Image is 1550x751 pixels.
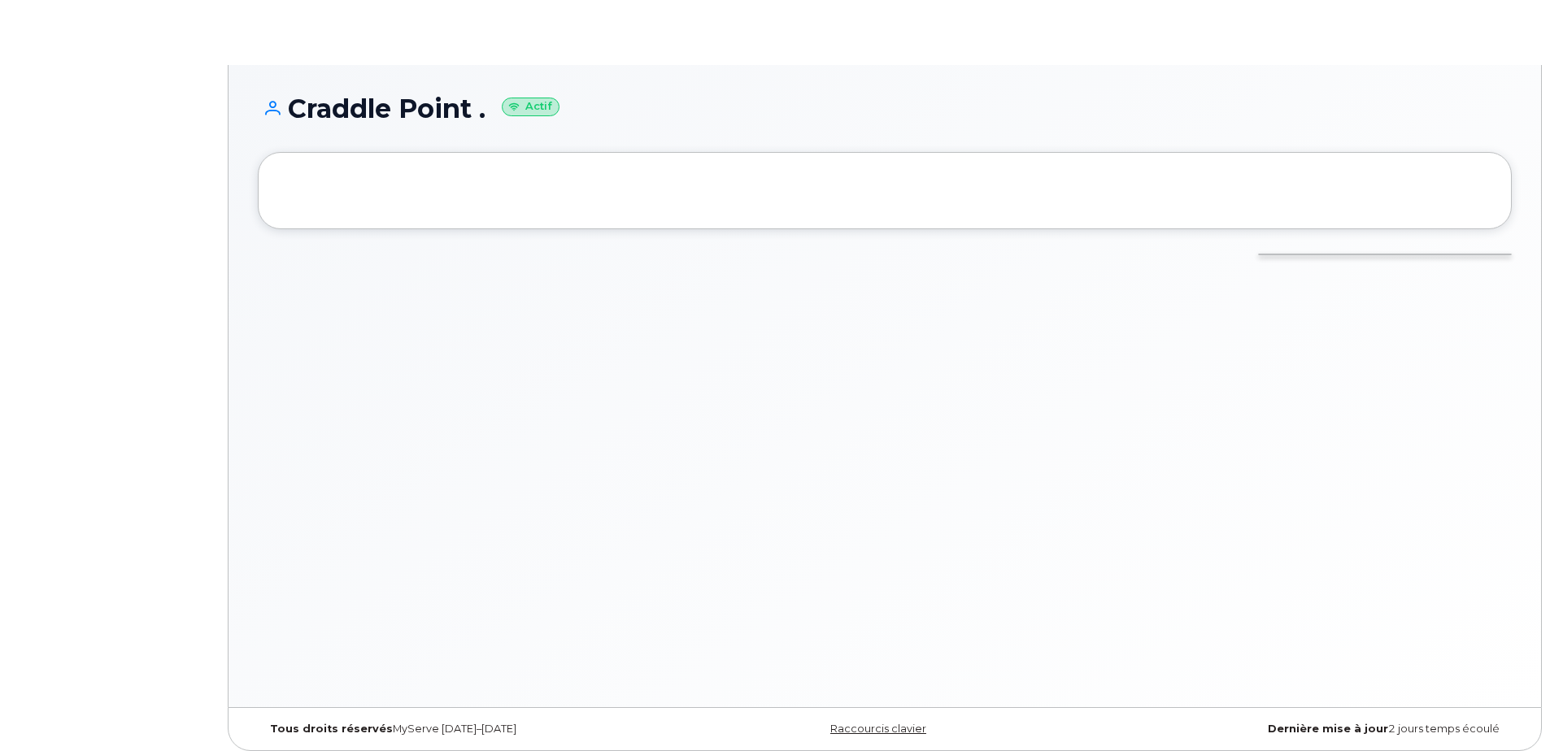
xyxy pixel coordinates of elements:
div: 2 jours temps écoulé [1094,723,1512,736]
div: MyServe [DATE]–[DATE] [258,723,676,736]
h1: Craddle Point . [258,94,1512,123]
strong: Dernière mise à jour [1268,723,1388,735]
small: Actif [502,98,559,116]
a: Raccourcis clavier [830,723,926,735]
strong: Tous droits réservés [270,723,393,735]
